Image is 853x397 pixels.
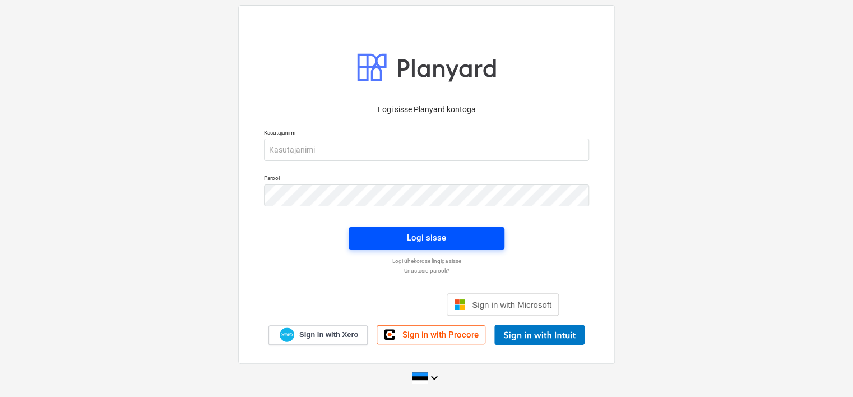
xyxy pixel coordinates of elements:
p: Parool [264,174,589,184]
iframe: Sisselogimine Google'i nupu abil [289,292,443,317]
a: Sign in with Xero [268,325,368,345]
i: keyboard_arrow_down [428,371,441,385]
div: Logi sisse [407,230,446,245]
a: Sign in with Procore [377,325,485,344]
img: Microsoft logo [454,299,465,310]
button: Logi sisse [349,227,504,250]
input: Kasutajanimi [264,139,589,161]
a: Logi ühekordse lingiga sisse [258,257,595,265]
span: Sign in with Xero [299,330,358,340]
a: Unustasid parooli? [258,267,595,274]
img: Xero logo [280,327,294,343]
span: Sign in with Procore [402,330,478,340]
p: Logi sisse Planyard kontoga [264,104,589,116]
p: Kasutajanimi [264,129,589,139]
span: Sign in with Microsoft [472,300,551,310]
